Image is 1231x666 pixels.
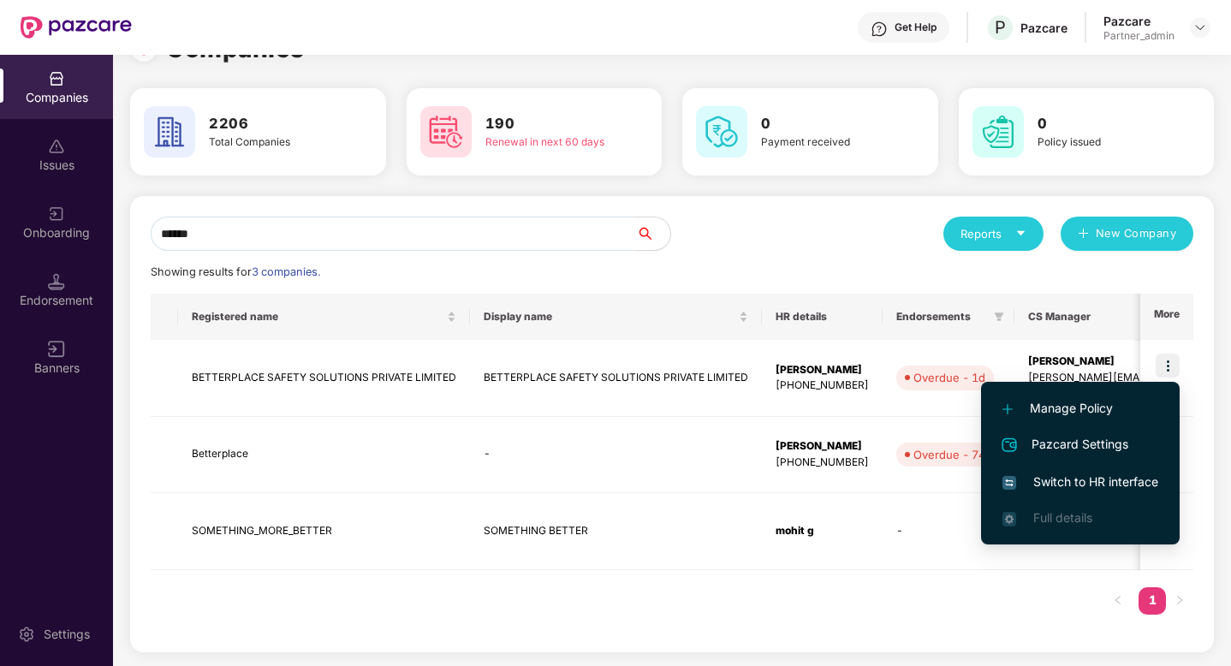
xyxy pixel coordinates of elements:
[178,493,470,570] td: SOMETHING_MORE_BETTER
[470,294,762,340] th: Display name
[1139,587,1166,615] li: 1
[192,310,443,324] span: Registered name
[995,17,1006,38] span: P
[1002,404,1013,414] img: svg+xml;base64,PHN2ZyB4bWxucz0iaHR0cDovL3d3dy53My5vcmcvMjAwMC9zdmciIHdpZHRoPSIxMi4yMDEiIGhlaWdodD...
[1103,29,1175,43] div: Partner_admin
[48,138,65,155] img: svg+xml;base64,PHN2ZyBpZD0iSXNzdWVzX2Rpc2FibGVkIiB4bWxucz0iaHR0cDovL3d3dy53My5vcmcvMjAwMC9zdmciIH...
[48,273,65,290] img: svg+xml;base64,PHN2ZyB3aWR0aD0iMTQuNSIgaGVpZ2h0PSIxNC41IiB2aWV3Qm94PSIwIDAgMTYgMTYiIGZpbGw9Im5vbm...
[1078,228,1089,241] span: plus
[999,435,1020,455] img: svg+xml;base64,PHN2ZyB4bWxucz0iaHR0cDovL3d3dy53My5vcmcvMjAwMC9zdmciIHdpZHRoPSIyNCIgaGVpZ2h0PSIyNC...
[1002,399,1158,418] span: Manage Policy
[1002,435,1158,455] span: Pazcard Settings
[696,106,747,158] img: svg+xml;base64,PHN2ZyB4bWxucz0iaHR0cDovL3d3dy53My5vcmcvMjAwMC9zdmciIHdpZHRoPSI2MCIgaGVpZ2h0PSI2MC...
[883,493,1014,570] td: -
[1096,225,1177,242] span: New Company
[209,113,336,135] h3: 2206
[48,70,65,87] img: svg+xml;base64,PHN2ZyBpZD0iQ29tcGFuaWVzIiB4bWxucz0iaHR0cDovL3d3dy53My5vcmcvMjAwMC9zdmciIHdpZHRoPS...
[1140,294,1193,340] th: More
[470,340,762,417] td: BETTERPLACE SAFETY SOLUTIONS PRIVATE LIMITED
[913,446,992,463] div: Overdue - 74d
[990,306,1008,327] span: filter
[178,294,470,340] th: Registered name
[972,106,1024,158] img: svg+xml;base64,PHN2ZyB4bWxucz0iaHR0cDovL3d3dy53My5vcmcvMjAwMC9zdmciIHdpZHRoPSI2MCIgaGVpZ2h0PSI2MC...
[635,227,670,241] span: search
[178,340,470,417] td: BETTERPLACE SAFETY SOLUTIONS PRIVATE LIMITED
[48,205,65,223] img: svg+xml;base64,PHN2ZyB3aWR0aD0iMjAiIGhlaWdodD0iMjAiIHZpZXdCb3g9IjAgMCAyMCAyMCIgZmlsbD0ibm9uZSIgeG...
[21,16,132,39] img: New Pazcare Logo
[776,455,869,471] div: [PHONE_NUMBER]
[1002,473,1158,491] span: Switch to HR interface
[1193,21,1207,34] img: svg+xml;base64,PHN2ZyBpZD0iRHJvcGRvd24tMzJ4MzIiIHhtbG5zPSJodHRwOi8vd3d3LnczLm9yZy8yMDAwL3N2ZyIgd2...
[994,312,1004,322] span: filter
[913,369,985,386] div: Overdue - 1d
[1166,587,1193,615] button: right
[761,134,889,151] div: Payment received
[1002,512,1016,526] img: svg+xml;base64,PHN2ZyB4bWxucz0iaHR0cDovL3d3dy53My5vcmcvMjAwMC9zdmciIHdpZHRoPSIxNi4zNjMiIGhlaWdodD...
[1002,476,1016,490] img: svg+xml;base64,PHN2ZyB4bWxucz0iaHR0cDovL3d3dy53My5vcmcvMjAwMC9zdmciIHdpZHRoPSIxNiIgaGVpZ2h0PSIxNi...
[1104,587,1132,615] li: Previous Page
[761,113,889,135] h3: 0
[1175,595,1185,605] span: right
[871,21,888,38] img: svg+xml;base64,PHN2ZyBpZD0iSGVscC0zMngzMiIgeG1sbnM9Imh0dHA6Ly93d3cudzMub3JnLzIwMDAvc3ZnIiB3aWR0aD...
[1033,510,1092,525] span: Full details
[1104,587,1132,615] button: left
[776,523,869,539] div: mohit g
[1061,217,1193,251] button: plusNew Company
[485,134,613,151] div: Renewal in next 60 days
[18,626,35,643] img: svg+xml;base64,PHN2ZyBpZD0iU2V0dGluZy0yMHgyMCIgeG1sbnM9Imh0dHA6Ly93d3cudzMub3JnLzIwMDAvc3ZnIiB3aW...
[1015,228,1026,239] span: caret-down
[470,417,762,494] td: -
[776,438,869,455] div: [PERSON_NAME]
[1103,13,1175,29] div: Pazcare
[776,362,869,378] div: [PERSON_NAME]
[252,265,320,278] span: 3 companies.
[635,217,671,251] button: search
[470,493,762,570] td: SOMETHING BETTER
[960,225,1026,242] div: Reports
[144,106,195,158] img: svg+xml;base64,PHN2ZyB4bWxucz0iaHR0cDovL3d3dy53My5vcmcvMjAwMC9zdmciIHdpZHRoPSI2MCIgaGVpZ2h0PSI2MC...
[484,310,735,324] span: Display name
[151,265,320,278] span: Showing results for
[776,378,869,394] div: [PHONE_NUMBER]
[1166,587,1193,615] li: Next Page
[762,294,883,340] th: HR details
[1156,354,1180,378] img: icon
[1113,595,1123,605] span: left
[895,21,937,34] div: Get Help
[420,106,472,158] img: svg+xml;base64,PHN2ZyB4bWxucz0iaHR0cDovL3d3dy53My5vcmcvMjAwMC9zdmciIHdpZHRoPSI2MCIgaGVpZ2h0PSI2MC...
[896,310,987,324] span: Endorsements
[1038,134,1165,151] div: Policy issued
[1139,587,1166,613] a: 1
[1020,20,1067,36] div: Pazcare
[485,113,613,135] h3: 190
[39,626,95,643] div: Settings
[1038,113,1165,135] h3: 0
[178,417,470,494] td: Betterplace
[48,341,65,358] img: svg+xml;base64,PHN2ZyB3aWR0aD0iMTYiIGhlaWdodD0iMTYiIHZpZXdCb3g9IjAgMCAxNiAxNiIgZmlsbD0ibm9uZSIgeG...
[209,134,336,151] div: Total Companies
